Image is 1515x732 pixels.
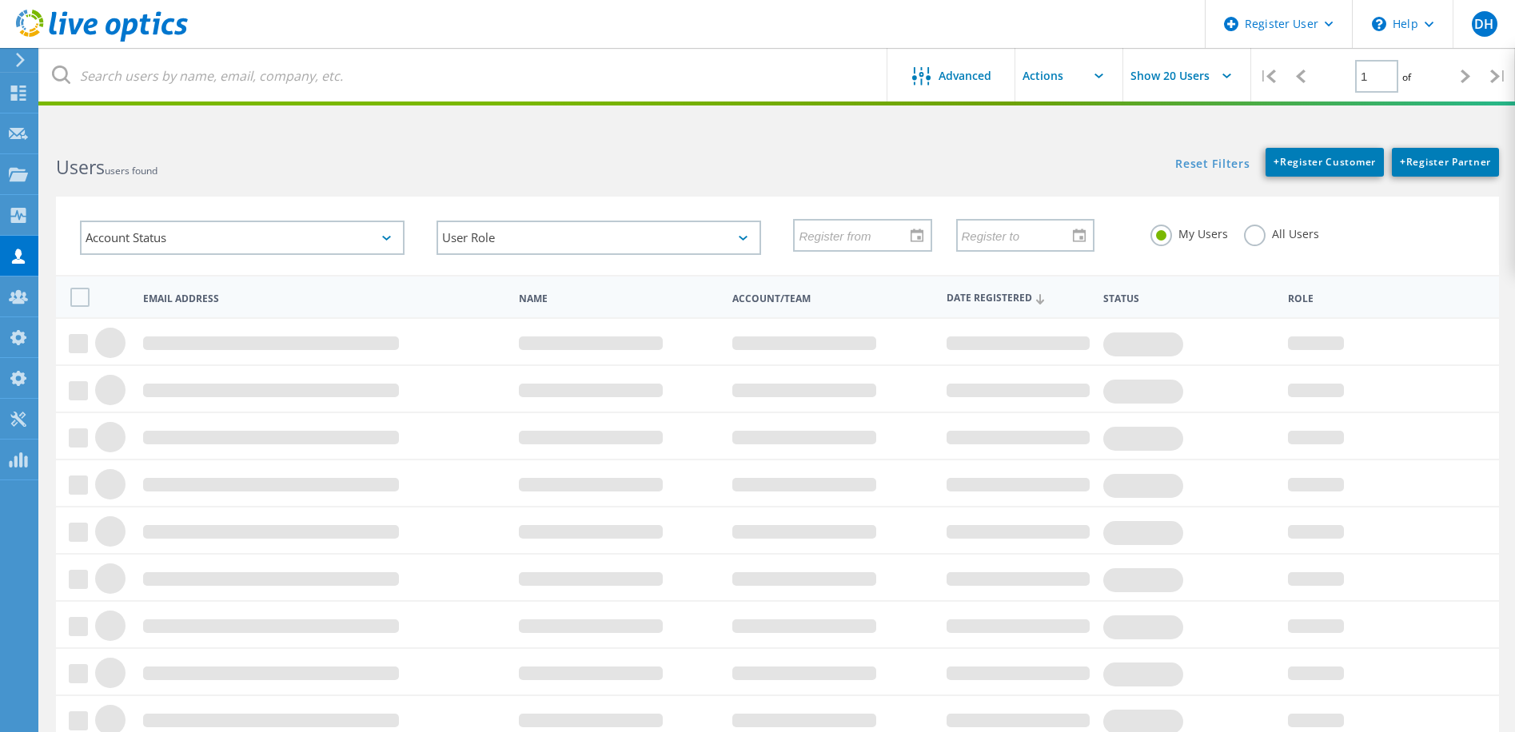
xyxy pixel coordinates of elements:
[1474,18,1493,30] span: DH
[80,221,405,255] div: Account Status
[958,220,1082,250] input: Register to
[1244,225,1319,240] label: All Users
[1251,48,1284,105] div: |
[1150,225,1228,240] label: My Users
[40,48,888,104] input: Search users by name, email, company, etc.
[16,34,188,45] a: Live Optics Dashboard
[519,294,720,304] span: Name
[1274,155,1280,169] b: +
[732,294,933,304] span: Account/Team
[795,220,919,250] input: Register from
[1402,70,1411,84] span: of
[437,221,761,255] div: User Role
[1175,158,1250,172] a: Reset Filters
[1400,155,1406,169] b: +
[1288,294,1474,304] span: Role
[1103,294,1275,304] span: Status
[56,154,105,180] b: Users
[1372,17,1386,31] svg: \n
[1400,155,1491,169] span: Register Partner
[143,294,505,304] span: Email Address
[1266,148,1384,177] a: +Register Customer
[105,164,157,177] span: users found
[947,293,1090,304] span: Date Registered
[1274,155,1376,169] span: Register Customer
[1392,148,1499,177] a: +Register Partner
[939,70,991,82] span: Advanced
[1482,48,1515,105] div: |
